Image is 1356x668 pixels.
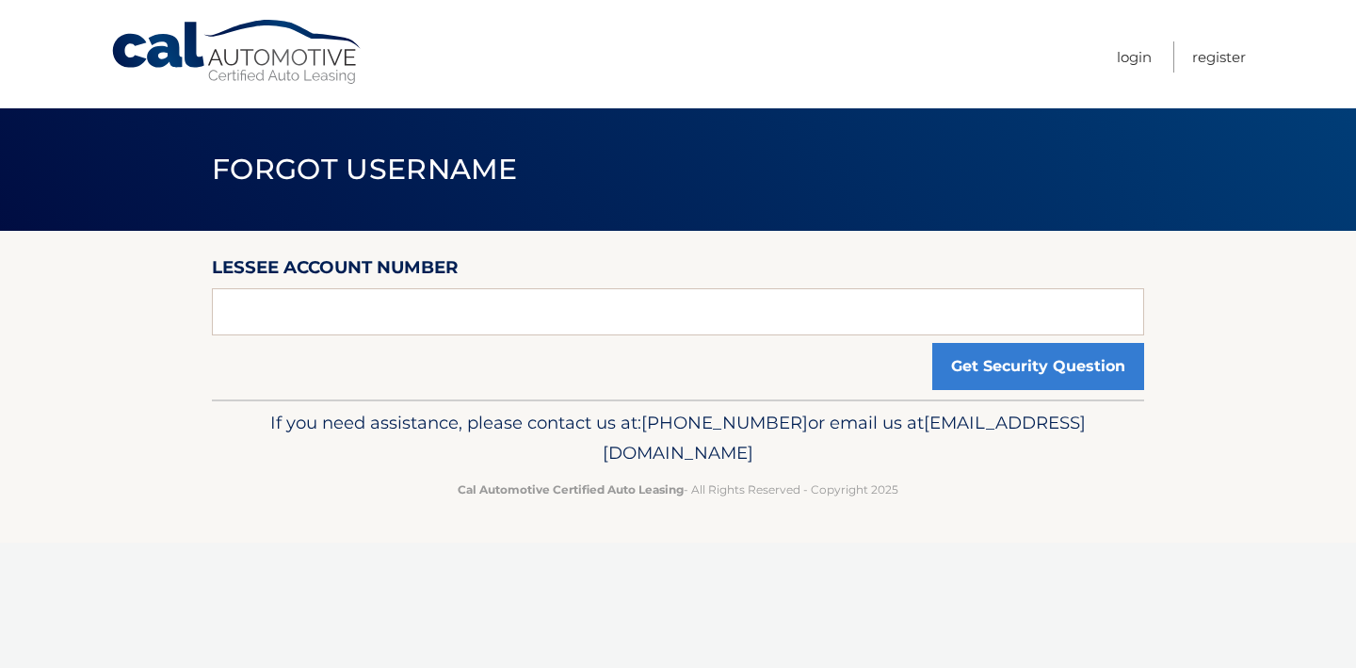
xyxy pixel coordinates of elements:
[212,253,459,288] label: Lessee Account Number
[224,480,1132,499] p: - All Rights Reserved - Copyright 2025
[224,408,1132,468] p: If you need assistance, please contact us at: or email us at
[458,482,684,497] strong: Cal Automotive Certified Auto Leasing
[110,19,364,86] a: Cal Automotive
[1117,41,1152,73] a: Login
[603,412,1086,464] span: [EMAIL_ADDRESS][DOMAIN_NAME]
[212,152,518,187] span: Forgot Username
[1192,41,1246,73] a: Register
[641,412,808,433] span: [PHONE_NUMBER]
[932,343,1144,390] button: Get Security Question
